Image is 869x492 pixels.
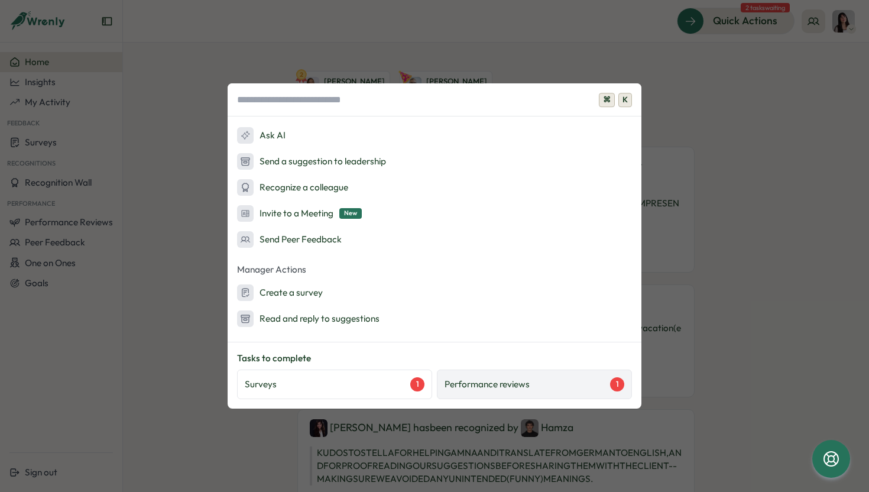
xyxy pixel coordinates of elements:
button: Send a suggestion to leadership [228,150,641,173]
p: Manager Actions [228,261,641,279]
button: Ask AI [228,124,641,147]
span: New [339,208,362,218]
button: Create a survey [228,281,641,305]
p: General [228,340,641,358]
div: 1 [610,377,624,391]
div: Ask AI [237,127,286,144]
div: Send a suggestion to leadership [237,153,386,170]
div: Read and reply to suggestions [237,310,380,327]
span: ⌘ [599,93,615,107]
div: Create a survey [237,284,323,301]
button: Read and reply to suggestions [228,307,641,331]
p: Performance reviews [445,378,530,391]
span: K [618,93,632,107]
div: Send Peer Feedback [237,231,342,248]
p: Surveys [245,378,277,391]
button: Send Peer Feedback [228,228,641,251]
div: Invite to a Meeting [237,205,362,222]
p: Tasks to complete [237,352,632,365]
div: 1 [410,377,424,391]
button: Invite to a MeetingNew [228,202,641,225]
div: Recognize a colleague [237,179,348,196]
button: Recognize a colleague [228,176,641,199]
